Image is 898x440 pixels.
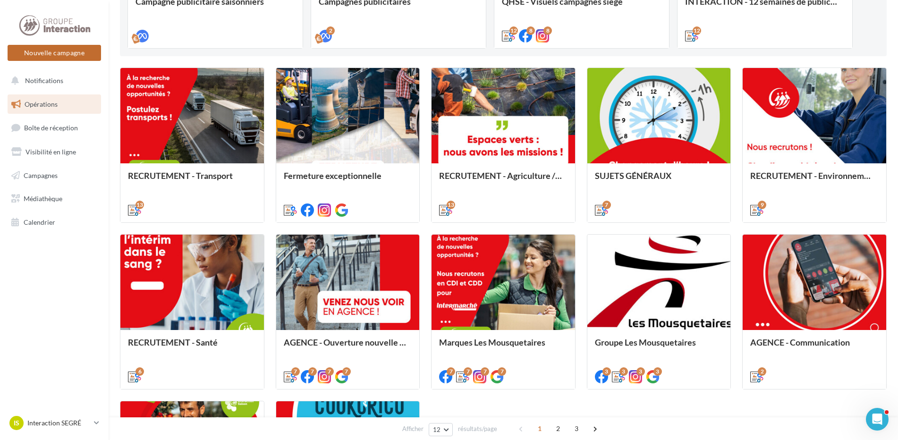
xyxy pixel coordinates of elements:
div: 12 [693,26,701,35]
div: 6 [136,367,144,376]
a: IS Interaction SEGRÉ [8,414,101,432]
div: RECRUTEMENT - Environnement [750,171,879,190]
a: Opérations [6,94,103,114]
span: Campagnes [24,171,58,179]
div: 7 [325,367,334,376]
div: 3 [636,367,645,376]
div: 7 [464,367,472,376]
a: Campagnes [6,166,103,186]
div: 3 [619,367,628,376]
button: Nouvelle campagne [8,45,101,61]
a: Calendrier [6,212,103,232]
div: AGENCE - Ouverture nouvelle agence [284,338,412,356]
div: 3 [602,367,611,376]
span: résultats/page [458,424,497,433]
button: Notifications [6,71,99,91]
button: 12 [429,423,453,436]
div: RECRUTEMENT - Santé [128,338,256,356]
div: 13 [447,201,455,209]
span: 1 [532,421,547,436]
div: Groupe Les Mousquetaires [595,338,723,356]
div: RECRUTEMENT - Agriculture / Espaces verts [439,171,568,190]
div: 2 [326,26,335,35]
span: Opérations [25,100,58,108]
span: Calendrier [24,218,55,226]
div: 9 [758,201,766,209]
div: 7 [291,367,300,376]
a: Boîte de réception [6,118,103,138]
div: 2 [758,367,766,376]
div: 7 [498,367,506,376]
div: SUJETS GÉNÉRAUX [595,171,723,190]
span: 12 [433,426,441,433]
div: RECRUTEMENT - Transport [128,171,256,190]
div: AGENCE - Communication [750,338,879,356]
div: 13 [136,201,144,209]
a: Visibilité en ligne [6,142,103,162]
span: Afficher [402,424,424,433]
span: Boîte de réception [24,124,78,132]
div: 7 [447,367,455,376]
div: 8 [526,26,535,35]
iframe: Intercom live chat [866,408,889,431]
span: 2 [551,421,566,436]
div: 7 [481,367,489,376]
span: 3 [569,421,584,436]
div: 8 [543,26,552,35]
span: Médiathèque [24,195,62,203]
div: Marques Les Mousquetaires [439,338,568,356]
a: Médiathèque [6,189,103,209]
p: Interaction SEGRÉ [27,418,90,428]
span: Notifications [25,76,63,85]
div: 7 [342,367,351,376]
div: 3 [653,367,662,376]
div: 7 [602,201,611,209]
span: Visibilité en ligne [25,148,76,156]
span: IS [14,418,19,428]
div: 7 [308,367,317,376]
div: 12 [509,26,518,35]
div: Fermeture exceptionnelle [284,171,412,190]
